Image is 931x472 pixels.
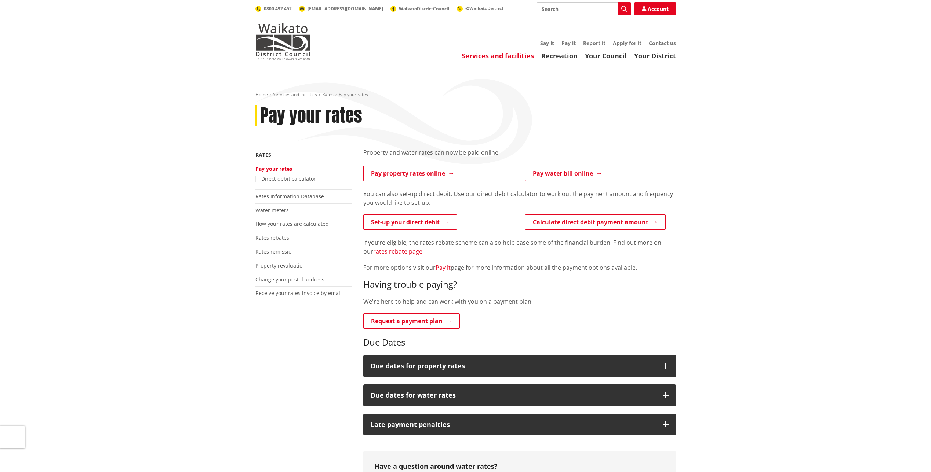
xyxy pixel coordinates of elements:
[363,166,462,181] a: Pay property rates online
[373,247,424,255] a: rates rebate page.
[255,276,324,283] a: Change your postal address
[255,91,268,97] a: Home
[255,92,676,98] nav: breadcrumb
[649,40,676,47] a: Contact us
[255,165,292,172] a: Pay your rates
[308,5,383,12] span: [EMAIL_ADDRESS][DOMAIN_NAME]
[399,5,450,12] span: WaikatoDistrictCouncil
[363,214,457,230] a: Set-up your direct debit
[264,5,292,12] span: 0800 492 452
[255,5,292,12] a: 0800 492 452
[462,51,534,60] a: Services and facilities
[541,51,578,60] a: Recreation
[273,91,317,97] a: Services and facilities
[363,148,676,166] div: Property and water rates can now be paid online.
[634,2,676,15] a: Account
[363,313,460,329] a: Request a payment plan
[371,421,655,428] h3: Late payment penalties
[371,362,655,370] h3: Due dates for property rates
[255,151,271,158] a: Rates
[255,262,306,269] a: Property revaluation
[613,40,641,47] a: Apply for it
[374,462,665,471] h3: Have a question around water rates?
[255,207,289,214] a: Water meters
[363,279,676,290] h3: Having trouble paying?
[260,105,362,126] h1: Pay your rates
[436,263,451,272] a: Pay it
[255,234,289,241] a: Rates rebates
[255,290,342,296] a: Receive your rates invoice by email
[363,238,676,256] p: If you’re eligible, the rates rebate scheme can also help ease some of the financial burden. Find...
[371,392,655,399] h3: Due dates for water rates
[585,51,627,60] a: Your Council
[583,40,605,47] a: Report it
[465,5,503,11] span: @WaikatoDistrict
[634,51,676,60] a: Your District
[255,220,329,227] a: How your rates are calculated
[363,355,676,377] button: Due dates for property rates
[363,263,676,272] p: For more options visit our page for more information about all the payment options available.
[525,214,666,230] a: Calculate direct debit payment amount
[255,248,295,255] a: Rates remission
[561,40,576,47] a: Pay it
[363,337,676,348] h3: Due Dates
[322,91,334,97] a: Rates
[299,5,383,12] a: [EMAIL_ADDRESS][DOMAIN_NAME]
[255,193,324,200] a: Rates Information Database
[363,384,676,406] button: Due dates for water rates
[339,91,368,97] span: Pay your rates
[525,166,610,181] a: Pay water bill online
[457,5,503,11] a: @WaikatoDistrict
[363,189,676,207] p: You can also set-up direct debit. Use our direct debit calculator to work out the payment amount ...
[363,414,676,436] button: Late payment penalties
[390,5,450,12] a: WaikatoDistrictCouncil
[255,23,310,60] img: Waikato District Council - Te Kaunihera aa Takiwaa o Waikato
[537,2,631,15] input: Search input
[261,175,316,182] a: Direct debit calculator
[363,297,676,306] p: We're here to help and can work with you on a payment plan.
[540,40,554,47] a: Say it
